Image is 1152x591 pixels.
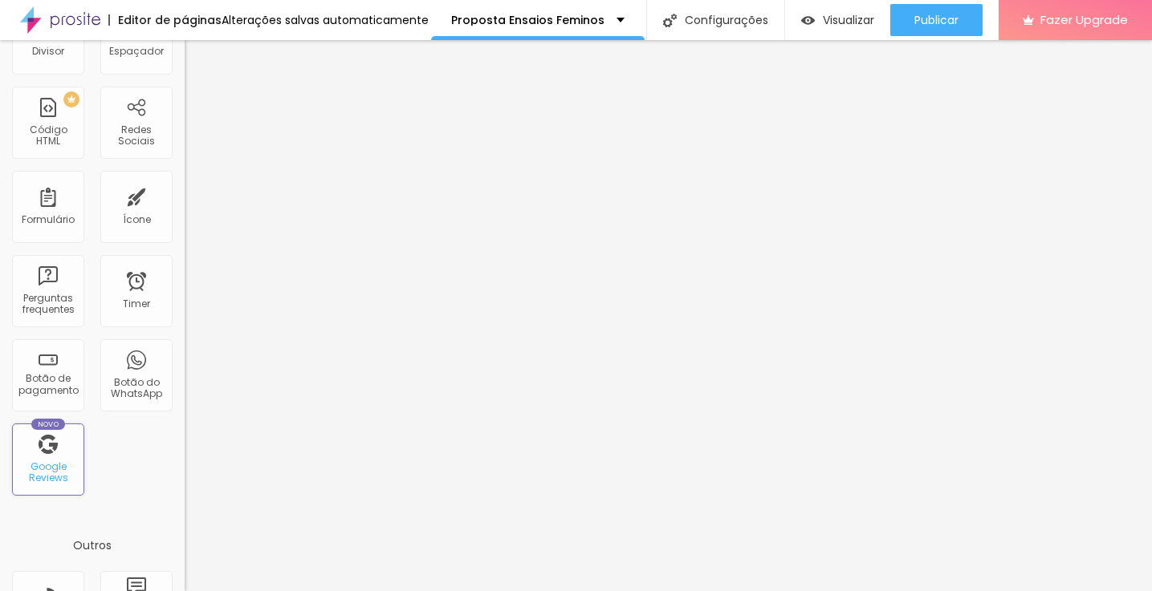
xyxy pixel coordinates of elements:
[104,377,168,400] div: Botão do WhatsApp
[22,214,75,225] div: Formulário
[185,40,1152,591] iframe: Editor
[785,4,890,36] button: Visualizar
[16,461,79,484] div: Google Reviews
[222,14,429,26] div: Alterações salvas automaticamente
[823,14,874,26] span: Visualizar
[1040,13,1128,26] span: Fazer Upgrade
[109,46,164,57] div: Espaçador
[108,14,222,26] div: Editor de páginas
[451,14,604,26] p: Proposta Ensaios Feminos
[31,419,66,430] div: Novo
[123,298,150,310] div: Timer
[914,14,959,26] span: Publicar
[801,14,815,27] img: view-1.svg
[16,124,79,148] div: Código HTML
[16,293,79,316] div: Perguntas frequentes
[123,214,151,225] div: Ícone
[32,46,64,57] div: Divisor
[663,14,677,27] img: Icone
[890,4,983,36] button: Publicar
[104,124,168,148] div: Redes Sociais
[16,373,79,396] div: Botão de pagamento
